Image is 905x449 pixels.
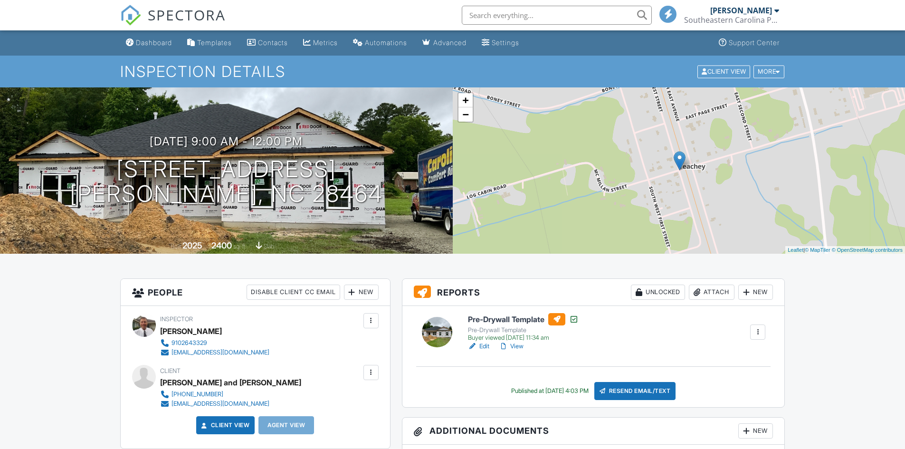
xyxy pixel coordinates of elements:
div: New [738,285,773,300]
a: Automations (Basic) [349,34,411,52]
h3: Additional Documents [402,418,785,445]
a: Zoom in [458,93,473,107]
div: [EMAIL_ADDRESS][DOMAIN_NAME] [171,400,269,408]
a: Dashboard [122,34,176,52]
h6: Pre-Drywall Template [468,313,579,325]
div: Metrics [313,38,338,47]
a: Edit [468,342,489,351]
a: © OpenStreetMap contributors [832,247,903,253]
a: Pre-Drywall Template Pre-Drywall Template Buyer viewed [DATE] 11:34 am [468,313,579,342]
h3: Reports [402,279,785,306]
a: Templates [183,34,236,52]
span: Client [160,367,181,374]
span: sq. ft. [233,243,247,250]
span: Built [171,243,181,250]
input: Search everything... [462,6,652,25]
a: Metrics [299,34,342,52]
a: View [499,342,524,351]
div: New [344,285,379,300]
div: Automations [365,38,407,47]
div: 9102643329 [171,339,207,347]
div: Pre-Drywall Template [468,326,579,334]
a: Client View [200,420,250,430]
div: Advanced [433,38,467,47]
span: Inspector [160,315,193,323]
div: Attach [689,285,734,300]
div: [PERSON_NAME] and [PERSON_NAME] [160,375,301,390]
a: Leaflet [788,247,803,253]
h1: Inspection Details [120,63,785,80]
a: SPECTORA [120,13,226,33]
div: Resend Email/Text [594,382,676,400]
div: Templates [197,38,232,47]
div: New [738,423,773,439]
div: Unlocked [631,285,685,300]
div: [PERSON_NAME] [160,324,222,338]
div: Support Center [729,38,780,47]
a: [EMAIL_ADDRESS][DOMAIN_NAME] [160,348,269,357]
div: Client View [697,65,750,78]
div: Southeastern Carolina Property Inspections [684,15,779,25]
div: More [753,65,784,78]
a: Client View [696,67,753,75]
img: The Best Home Inspection Software - Spectora [120,5,141,26]
a: Zoom out [458,107,473,122]
a: Contacts [243,34,292,52]
a: © MapTiler [805,247,830,253]
div: 2025 [182,240,202,250]
div: Published at [DATE] 4:03 PM [511,387,589,395]
a: Advanced [419,34,470,52]
div: [PHONE_NUMBER] [171,391,223,398]
div: Disable Client CC Email [247,285,340,300]
h3: [DATE] 9:00 am - 12:00 pm [150,135,303,148]
a: Settings [478,34,523,52]
h1: [STREET_ADDRESS] [PERSON_NAME], NC 28464 [70,157,383,207]
div: [PERSON_NAME] [710,6,772,15]
a: 9102643329 [160,338,269,348]
div: [EMAIL_ADDRESS][DOMAIN_NAME] [171,349,269,356]
span: SPECTORA [148,5,226,25]
div: 2400 [211,240,232,250]
div: | [785,246,905,254]
a: [PHONE_NUMBER] [160,390,294,399]
span: slab [264,243,274,250]
a: [EMAIL_ADDRESS][DOMAIN_NAME] [160,399,294,409]
div: Dashboard [136,38,172,47]
a: Support Center [715,34,783,52]
div: Contacts [258,38,288,47]
h3: People [121,279,390,306]
div: Settings [492,38,519,47]
div: Buyer viewed [DATE] 11:34 am [468,334,579,342]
